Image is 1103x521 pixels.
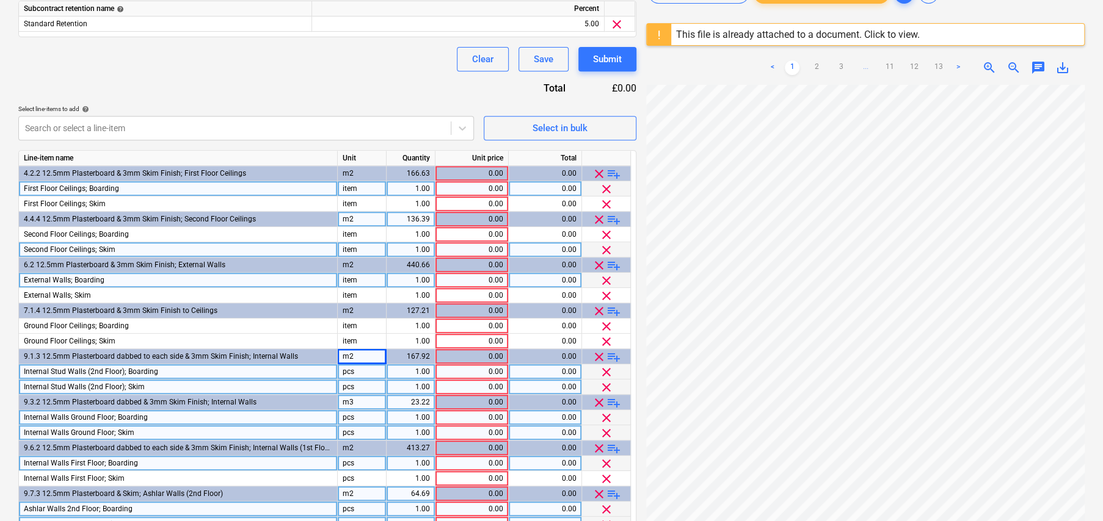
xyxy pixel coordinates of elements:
span: clear [599,197,614,212]
button: Select in bulk [484,116,636,140]
div: 1.00 [391,501,430,517]
iframe: Chat Widget [1042,462,1103,521]
div: This file is already attached to a document. Click to view. [676,29,920,40]
span: playlist_add [606,487,621,501]
div: 0.00 [514,364,577,379]
a: Next page [951,60,966,75]
span: clear [599,182,614,196]
div: item [338,334,387,349]
span: clear [599,472,614,486]
div: 1.00 [391,410,430,425]
div: 0.00 [514,303,577,318]
span: clear [592,487,606,501]
span: clear [599,334,614,349]
div: m2 [338,166,387,181]
span: save_alt [1055,60,1070,75]
div: 0.00 [440,273,503,288]
div: Percent [312,1,605,16]
div: 0.00 [440,410,503,425]
span: clear [599,411,614,425]
div: Submit [593,51,622,67]
div: 0.00 [440,166,503,181]
span: clear [599,228,614,242]
span: clear [592,212,606,227]
div: Standard Retention [19,16,312,32]
span: chat [1031,60,1046,75]
div: 1.00 [391,227,430,242]
div: 136.39 [391,212,430,227]
span: 4.4.4 12.5mm Plasterboard & 3mm Skim Finish; Second Floor Ceilings [24,215,256,223]
span: Second Floor Ceilings; Boarding [24,230,129,239]
div: 0.00 [440,456,503,471]
div: Subcontract retention name [24,1,307,16]
span: zoom_out [1007,60,1021,75]
div: 5.00 [317,16,599,32]
div: Select in bulk [533,120,588,136]
div: 1.00 [391,318,430,334]
span: External Walls; Boarding [24,276,104,284]
div: 0.00 [440,425,503,440]
span: zoom_in [982,60,997,75]
span: playlist_add [606,350,621,364]
span: ... [858,60,873,75]
div: 23.22 [391,395,430,410]
button: Clear [457,47,509,71]
div: item [338,273,387,288]
div: Clear [472,51,493,67]
div: m2 [338,486,387,501]
span: 4.2.2 12.5mm Plasterboard & 3mm Skim Finish; First Floor Ceilings [24,169,246,178]
div: 64.69 [391,486,430,501]
div: 0.00 [514,273,577,288]
span: clear [592,304,606,318]
div: 0.00 [514,349,577,364]
div: m2 [338,440,387,456]
div: 413.27 [391,440,430,456]
div: pcs [338,456,387,471]
span: 6.2 12.5mm Plasterboard & 3mm Skim Finish; External Walls [24,260,225,269]
span: clear [592,258,606,273]
div: pcs [338,471,387,486]
a: Page 13 [931,60,946,75]
a: Page 3 [834,60,848,75]
div: 0.00 [514,395,577,410]
div: 1.00 [391,456,430,471]
div: 1.00 [391,334,430,349]
span: clear [610,17,624,32]
span: Ground Floor Ceilings; Boarding [24,322,129,330]
div: 127.21 [391,303,430,318]
span: clear [592,395,606,410]
button: Submit [578,47,636,71]
div: 0.00 [440,303,503,318]
div: 166.63 [391,166,430,181]
div: 0.00 [440,288,503,303]
div: 1.00 [391,196,430,212]
div: pcs [338,425,387,440]
div: 1.00 [391,425,430,440]
div: 0.00 [514,166,577,181]
span: Ashlar Walls 2nd Floor; Boarding [24,505,133,513]
div: £0.00 [585,81,636,95]
div: Quantity [387,151,435,166]
div: Total [478,81,585,95]
span: Second Floor Ceilings; Skim [24,245,115,254]
div: 0.00 [514,471,577,486]
div: 0.00 [440,440,503,456]
div: 0.00 [514,440,577,456]
div: 0.00 [440,471,503,486]
span: clear [599,502,614,517]
span: 9.1.3 12.5mm Plasterboard dabbed to each side & 3mm Skim Finish; Internal Walls [24,352,298,361]
div: 1.00 [391,379,430,395]
div: 0.00 [514,318,577,334]
span: Ground Floor Ceilings; Skim [24,337,115,345]
a: Page 11 [883,60,897,75]
div: 0.00 [514,242,577,257]
span: Internal Walls First Floor; Boarding [24,459,138,467]
span: clear [599,426,614,440]
span: Internal Walls Ground Floor; Boarding [24,413,148,422]
div: pcs [338,379,387,395]
span: help [114,5,124,13]
span: clear [599,380,614,395]
div: m2 [338,303,387,318]
div: 0.00 [514,379,577,395]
